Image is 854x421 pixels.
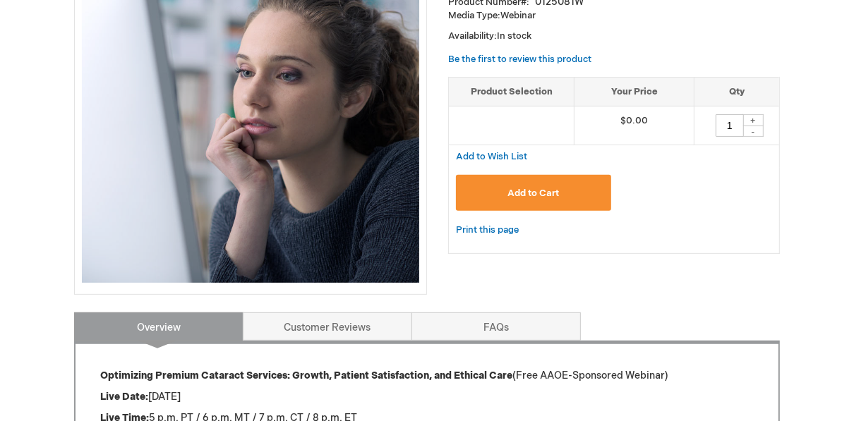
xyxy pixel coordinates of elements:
a: Overview [74,312,243,341]
a: Add to Wish List [456,150,527,162]
a: Customer Reviews [243,312,412,341]
span: Add to Cart [507,188,559,199]
a: Print this page [456,221,519,239]
input: Qty [716,114,744,137]
strong: Media Type: [448,10,500,21]
td: $0.00 [575,106,694,145]
th: Your Price [575,77,694,106]
th: Product Selection [449,77,575,106]
strong: Optimizing Premium Cataract Services: Growth, Patient Satisfaction, and Ethical Care [100,370,512,382]
th: Qty [694,77,779,106]
div: + [742,114,764,126]
strong: Live Date: [100,391,148,403]
a: Be the first to review this product [448,54,591,65]
button: Add to Cart [456,175,611,211]
span: Add to Wish List [456,151,527,162]
div: - [742,126,764,137]
p: Availability: [448,30,780,43]
p: (Free AAOE-Sponsored Webinar) [100,369,754,383]
span: In stock [497,30,531,42]
p: [DATE] [100,390,754,404]
a: FAQs [411,312,581,341]
p: Webinar [448,9,780,23]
